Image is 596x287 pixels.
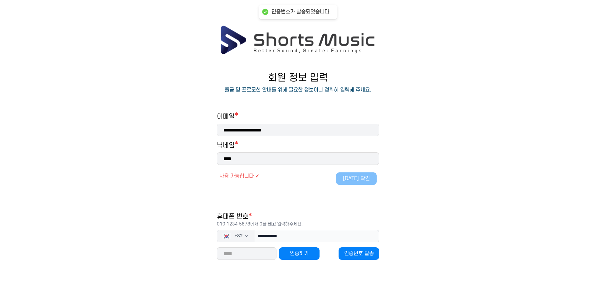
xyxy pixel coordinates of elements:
[217,141,235,150] h1: 닉네임
[336,172,377,185] button: [DATE] 확인
[271,9,331,15] div: 인증번호가 발송되었습니다.
[225,86,371,94] p: 출금 및 프로모션 안내를 위해 필요한 정보이니 정확히 입력해 주세요.
[219,172,377,180] div: 사용 가능합니다 ✔
[220,25,376,55] img: ShortsMusic
[235,233,243,239] span: + 82
[339,247,379,260] button: 인증번호 발송
[217,221,379,227] p: 010 1234 5678에서 0을 빼고 입력해주세요.
[217,212,379,227] h1: 휴대폰 번호
[217,72,379,84] p: 회원 정보 입력
[217,112,379,121] h1: 이메일
[279,247,320,260] button: 인증하기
